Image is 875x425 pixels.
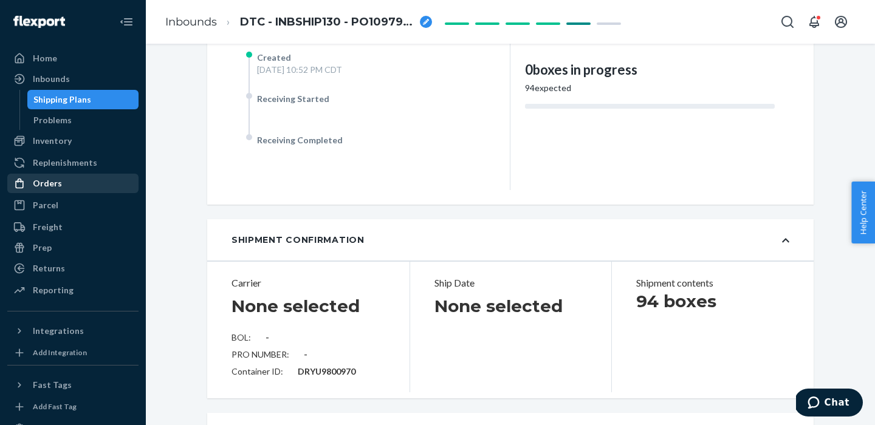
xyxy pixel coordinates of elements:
[257,93,329,104] span: Receiving Started
[525,60,775,79] div: 0 boxes in progress
[33,93,91,106] div: Shipping Plans
[232,295,360,317] h1: None selected
[33,52,57,64] div: Home
[304,348,307,361] div: -
[33,284,74,296] div: Reporting
[851,182,875,243] button: Help Center
[33,242,52,254] div: Prep
[240,15,415,30] span: DTC - INBSHIP130 - PO10979.DTC/PO10980.DTC/PO10990.DTC (Vanqian DDP DRYU9800970 )
[257,64,342,76] div: [DATE] 10:52 PM CDT
[802,10,826,34] button: Open notifications
[7,153,139,172] a: Replenishments
[7,375,139,395] button: Fast Tags
[33,221,63,233] div: Freight
[13,16,65,28] img: Flexport logo
[156,4,442,40] ol: breadcrumbs
[33,177,62,189] div: Orders
[7,345,139,360] a: Add Integration
[33,347,87,358] div: Add Integration
[266,331,269,344] div: -
[33,262,65,274] div: Returns
[7,238,139,257] a: Prep
[33,135,72,147] div: Inventory
[434,276,588,290] p: Ship Date
[7,280,139,300] a: Reporting
[232,234,365,246] div: Shipment Confirmation
[7,259,139,278] a: Returns
[7,195,139,215] a: Parcel
[27,110,139,130] a: Problems
[434,295,563,317] h1: None selected
[298,365,355,378] div: DRYU9800970
[796,389,863,419] iframe: Opens a widget where you can chat to one of our agents
[232,331,385,344] div: BOL:
[257,135,343,145] span: Receiving Completed
[525,82,775,94] div: 94 expected
[27,90,139,109] a: Shipping Plans
[7,399,139,414] a: Add Fast Tag
[232,276,385,290] p: Carrier
[33,401,77,412] div: Add Fast Tag
[636,276,789,290] p: Shipment contents
[33,379,72,391] div: Fast Tags
[33,325,84,337] div: Integrations
[829,10,853,34] button: Open account menu
[7,131,139,151] a: Inventory
[7,321,139,341] button: Integrations
[33,157,97,169] div: Replenishments
[232,348,385,361] div: PRO NUMBER:
[7,174,139,193] a: Orders
[257,52,291,63] span: Created
[114,10,139,34] button: Close Navigation
[33,114,72,126] div: Problems
[165,15,217,29] a: Inbounds
[636,290,789,312] h1: 94 boxes
[33,73,70,85] div: Inbounds
[232,365,385,378] div: Container ID:
[7,49,139,68] a: Home
[7,69,139,89] a: Inbounds
[7,217,139,237] a: Freight
[33,199,58,211] div: Parcel
[775,10,800,34] button: Open Search Box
